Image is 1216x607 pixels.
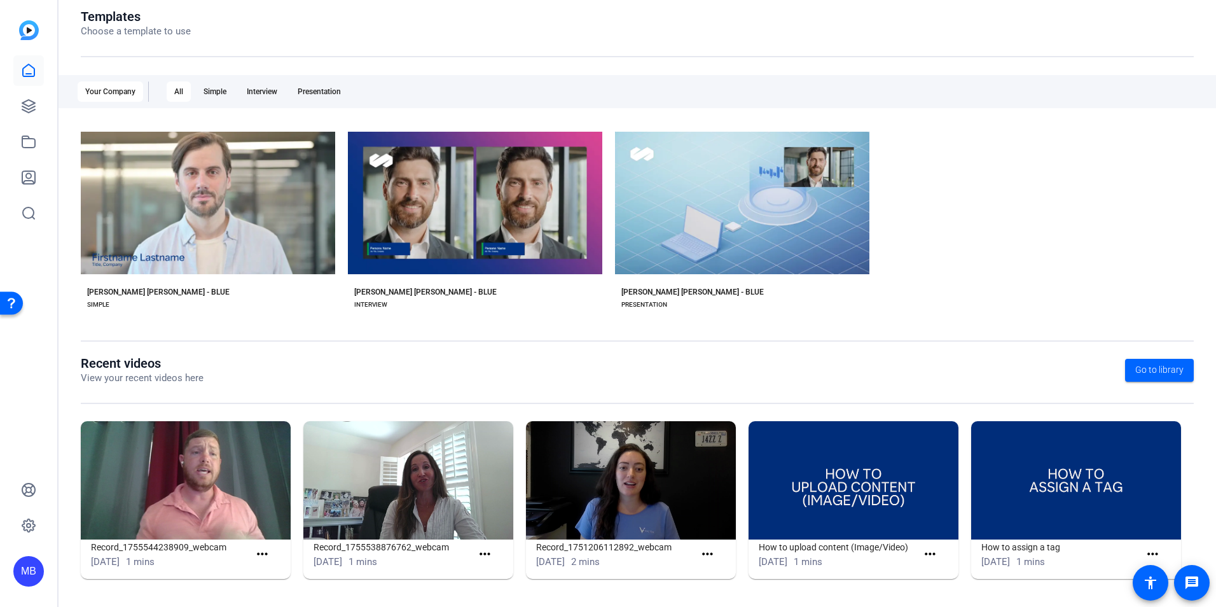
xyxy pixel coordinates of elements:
[81,371,204,386] p: View your recent videos here
[1143,575,1158,590] mat-icon: accessibility
[571,556,600,568] span: 2 mins
[13,556,44,587] div: MB
[239,81,285,102] div: Interview
[1184,575,1199,590] mat-icon: message
[981,540,1140,555] h1: How to assign a tag
[536,556,565,568] span: [DATE]
[81,9,191,24] h1: Templates
[303,421,513,540] img: Record_1755538876762_webcam
[759,556,787,568] span: [DATE]
[700,547,715,562] mat-icon: more_horiz
[91,540,249,555] h1: Record_1755544238909_webcam
[254,547,270,562] mat-icon: more_horiz
[536,540,694,555] h1: Record_1751206112892_webcam
[526,421,736,540] img: Record_1751206112892_webcam
[91,556,120,568] span: [DATE]
[981,556,1010,568] span: [DATE]
[81,421,291,540] img: Record_1755544238909_webcam
[196,81,234,102] div: Simple
[621,287,764,297] div: [PERSON_NAME] [PERSON_NAME] - BLUE
[922,547,938,562] mat-icon: more_horiz
[1145,547,1161,562] mat-icon: more_horiz
[87,300,109,310] div: SIMPLE
[749,421,958,540] img: How to upload content (Image/Video)
[794,556,822,568] span: 1 mins
[126,556,155,568] span: 1 mins
[314,540,472,555] h1: Record_1755538876762_webcam
[19,20,39,40] img: blue-gradient.svg
[81,24,191,39] p: Choose a template to use
[1135,363,1184,377] span: Go to library
[81,356,204,371] h1: Recent videos
[354,300,387,310] div: INTERVIEW
[87,287,230,297] div: [PERSON_NAME] [PERSON_NAME] - BLUE
[78,81,143,102] div: Your Company
[477,547,493,562] mat-icon: more_horiz
[621,300,667,310] div: PRESENTATION
[1125,359,1194,382] a: Go to library
[354,287,497,297] div: [PERSON_NAME] [PERSON_NAME] - BLUE
[290,81,349,102] div: Presentation
[167,81,191,102] div: All
[759,540,917,555] h1: How to upload content (Image/Video)
[971,421,1181,540] img: How to assign a tag
[1016,556,1045,568] span: 1 mins
[314,556,342,568] span: [DATE]
[349,556,377,568] span: 1 mins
